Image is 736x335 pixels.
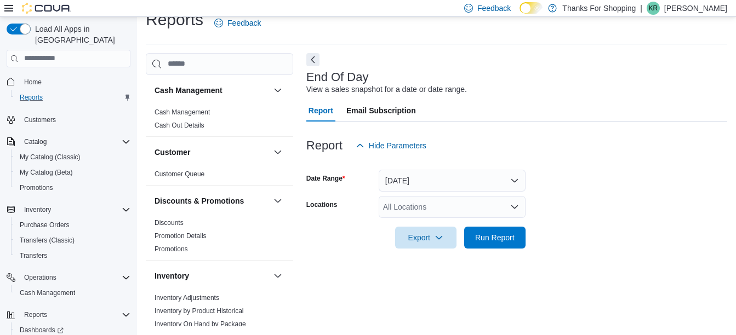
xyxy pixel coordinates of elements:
span: Reports [24,310,47,319]
h3: End Of Day [306,71,369,84]
a: Promotions [15,181,58,194]
button: Customers [2,112,135,128]
span: Home [20,75,130,89]
span: Feedback [227,18,261,28]
span: Load All Apps in [GEOGRAPHIC_DATA] [31,24,130,45]
button: Operations [2,270,135,285]
span: Transfers [15,249,130,262]
h3: Cash Management [155,85,222,96]
span: My Catalog (Classic) [20,153,81,161]
a: Customer Queue [155,170,204,178]
a: Promotion Details [155,232,207,240]
span: Inventory On Hand by Package [155,320,246,328]
button: Discounts & Promotions [271,194,284,207]
a: Home [20,76,46,89]
span: Customers [24,115,56,124]
h3: Discounts & Promotions [155,195,244,206]
span: Inventory [24,205,51,214]
a: My Catalog (Classic) [15,151,85,164]
span: Customer Queue [155,170,204,178]
button: Purchase Orders [11,217,135,233]
span: Cash Management [20,288,75,297]
a: Cash Out Details [155,122,204,129]
button: Next [306,53,319,66]
a: Cash Management [15,286,79,299]
a: Reports [15,91,47,104]
span: Cash Management [15,286,130,299]
span: Purchase Orders [20,221,70,229]
button: Customer [155,147,269,158]
span: Transfers (Classic) [15,234,130,247]
a: Feedback [210,12,265,34]
button: My Catalog (Beta) [11,165,135,180]
h3: Inventory [155,270,189,281]
span: Reports [20,93,43,102]
span: Operations [24,273,56,282]
button: Cash Management [271,84,284,97]
button: Open list of options [510,203,519,211]
h3: Customer [155,147,190,158]
button: My Catalog (Classic) [11,149,135,165]
div: Kelly Reid [647,2,660,15]
a: Discounts [155,219,184,227]
span: Inventory by Product Historical [155,307,244,315]
span: Transfers [20,251,47,260]
label: Locations [306,200,338,209]
span: Email Subscription [346,100,416,122]
p: Thanks For Shopping [562,2,636,15]
button: Reports [2,307,135,322]
span: Dashboards [20,326,64,334]
span: Reports [20,308,130,321]
a: Inventory Adjustments [155,294,219,302]
span: Hide Parameters [369,140,426,151]
span: Report [309,100,333,122]
div: Customer [146,168,293,185]
span: Cash Management [155,108,210,117]
button: Catalog [2,134,135,149]
span: KR [649,2,658,15]
span: Feedback [477,3,511,14]
div: View a sales snapshot for a date or date range. [306,84,467,95]
a: Inventory On Hand by Package [155,320,246,328]
a: Transfers (Classic) [15,234,79,247]
span: Export [402,227,450,249]
p: | [640,2,642,15]
a: Inventory by Product Historical [155,307,244,315]
img: Cova [22,3,71,14]
button: Inventory [271,269,284,282]
span: Home [24,78,42,86]
span: Catalog [20,135,130,148]
button: Inventory [2,202,135,217]
button: Inventory [20,203,55,216]
span: Promotion Details [155,232,207,240]
span: My Catalog (Beta) [15,166,130,179]
span: Promotions [20,183,53,192]
button: Reports [11,90,135,105]
button: Promotions [11,180,135,195]
p: [PERSON_NAME] [664,2,727,15]
button: Operations [20,271,61,284]
h3: Report [306,139,343,152]
span: Catalog [24,137,47,146]
span: Inventory Adjustments [155,293,219,302]
a: Customers [20,113,60,126]
span: Inventory [20,203,130,216]
span: Transfers (Classic) [20,236,75,245]
button: Home [2,74,135,90]
span: Reports [15,91,130,104]
span: Promotions [155,245,188,253]
div: Cash Management [146,106,293,136]
a: Purchase Orders [15,218,74,232]
span: Operations [20,271,130,284]
button: Inventory [155,270,269,281]
div: Discounts & Promotions [146,216,293,260]
button: Discounts & Promotions [155,195,269,206]
span: Cash Out Details [155,121,204,130]
input: Dark Mode [520,2,543,14]
span: My Catalog (Classic) [15,151,130,164]
button: Transfers (Classic) [11,233,135,248]
button: Cash Management [155,85,269,96]
button: Hide Parameters [351,135,431,157]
